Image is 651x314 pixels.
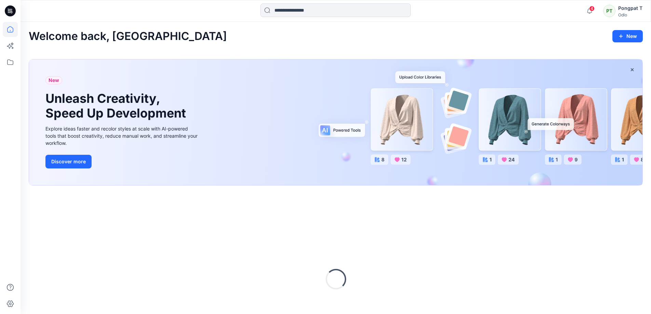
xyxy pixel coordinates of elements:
[29,30,227,43] h2: Welcome back, [GEOGRAPHIC_DATA]
[49,76,59,84] span: New
[603,5,615,17] div: PT
[618,12,642,17] div: Odlo
[612,30,643,42] button: New
[45,91,189,121] h1: Unleash Creativity, Speed Up Development
[45,155,92,168] button: Discover more
[618,4,642,12] div: Pongpat T
[45,155,199,168] a: Discover more
[589,6,595,11] span: 4
[45,125,199,147] div: Explore ideas faster and recolor styles at scale with AI-powered tools that boost creativity, red...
